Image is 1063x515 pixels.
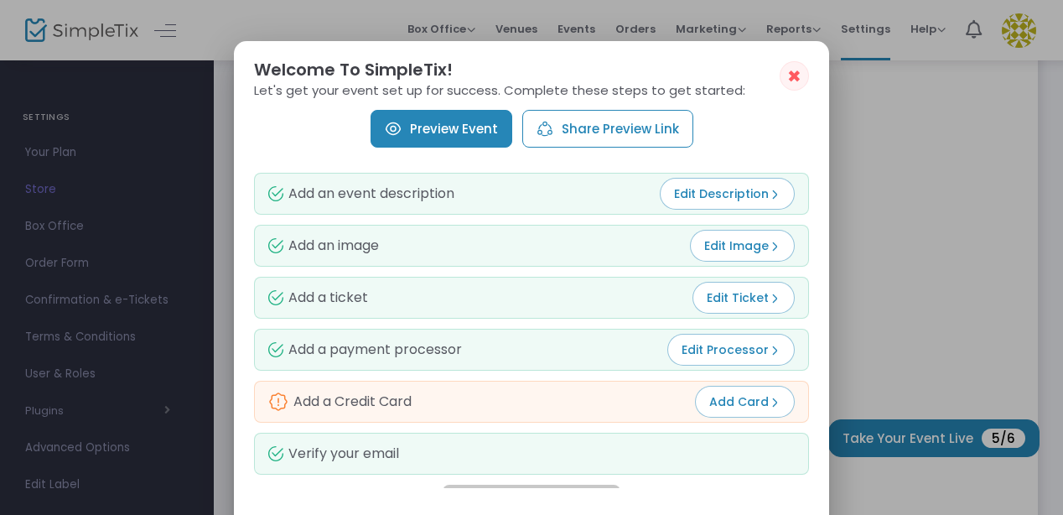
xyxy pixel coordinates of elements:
div: Add a payment processor [268,342,462,357]
div: Add a ticket [268,290,368,305]
span: Edit Processor [682,341,780,358]
div: Add an image [268,238,379,253]
button: Add Card [695,386,795,418]
span: Edit Image [704,237,780,254]
button: ✖ [780,61,809,91]
span: ✖ [787,66,801,86]
button: Edit Image [690,230,795,262]
div: Add a Credit Card [268,392,412,412]
button: Edit Description [660,178,795,210]
button: Edit Processor [667,334,795,366]
div: Add an event description [268,186,454,201]
span: Edit Description [674,185,780,202]
div: Verify your email [268,446,399,461]
a: Preview Event [371,110,512,148]
button: Edit Ticket [692,282,795,314]
span: Add Card [709,393,780,410]
button: Share Preview Link [522,110,693,148]
span: Edit Ticket [707,289,780,306]
h2: Welcome To SimpleTix! [254,61,809,78]
p: Let's get your event set up for success. Complete these steps to get started: [254,84,809,96]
